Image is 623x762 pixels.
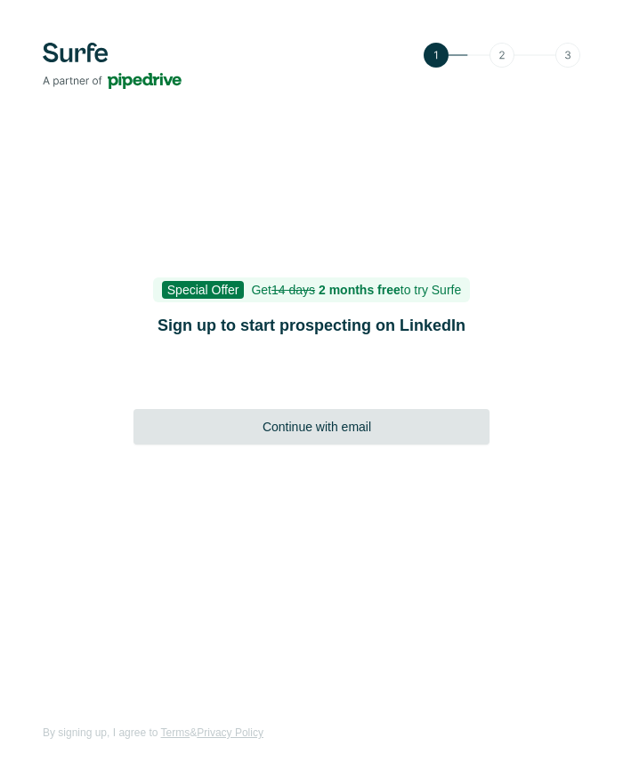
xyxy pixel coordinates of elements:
a: Terms [161,726,190,739]
a: Privacy Policy [197,726,263,739]
span: Get to try Surfe [251,283,461,297]
img: Surfe's logo [43,43,182,89]
span: By signing up, I agree to [43,726,158,739]
img: Step 1 [424,43,580,68]
span: Continue with email [263,418,371,436]
h1: Sign up to start prospecting on LinkedIn [133,313,489,338]
s: 14 days [271,283,315,297]
iframe: Sign in with Google Button [125,361,498,400]
span: & [190,726,197,739]
span: Special Offer [162,281,245,299]
b: 2 months free [319,283,400,297]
